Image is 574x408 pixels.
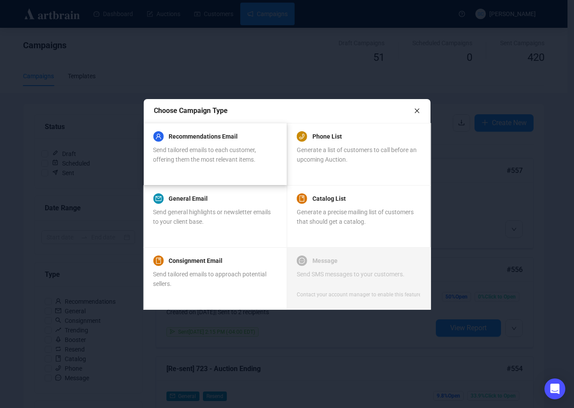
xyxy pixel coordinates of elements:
[155,258,161,264] span: book
[153,146,256,163] span: Send tailored emails to each customer, offering them the most relevant items.
[299,196,305,202] span: book
[153,271,266,287] span: Send tailored emails to approach potential sellers.
[169,131,238,142] a: Recommendations Email
[153,209,271,225] span: Send general highlights or newsletter emails to your client base.
[154,105,414,116] div: Choose Campaign Type
[169,255,222,266] a: Consignment Email
[155,196,161,202] span: mail
[312,131,342,142] a: Phone List
[169,193,208,204] a: General Email
[297,209,414,225] span: Generate a precise mailing list of customers that should get a catalog.
[297,146,417,163] span: Generate a list of customers to call before an upcoming Auction.
[297,271,405,278] span: Send SMS messages to your customers.
[299,133,305,139] span: phone
[297,290,420,299] div: Contact your account manager to enable this feature
[299,258,305,264] span: message
[155,133,161,139] span: user
[544,378,565,399] div: Open Intercom Messenger
[414,108,420,114] span: close
[312,255,338,266] a: Message
[312,193,346,204] a: Catalog List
